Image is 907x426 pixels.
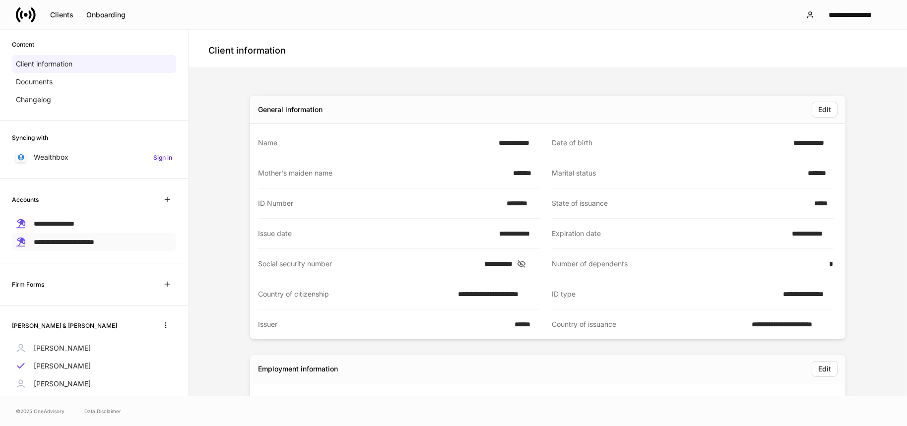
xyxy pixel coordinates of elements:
div: Date of birth [552,138,787,148]
p: Wealthbox [34,152,68,162]
h6: Syncing with [12,133,48,142]
a: [PERSON_NAME] [12,357,176,375]
p: [PERSON_NAME] [34,343,91,353]
div: Edit [818,106,831,113]
div: General information [258,105,323,115]
a: Changelog [12,91,176,109]
p: Documents [16,77,53,87]
div: Expiration date [552,229,786,239]
div: Mother's maiden name [258,168,507,178]
a: Documents [12,73,176,91]
h4: Client information [208,45,286,57]
p: [PERSON_NAME] [34,361,91,371]
p: [PERSON_NAME] [34,379,91,389]
div: Marital status [552,168,802,178]
div: Employment information [258,364,338,374]
h6: Firm Forms [12,280,44,289]
div: Social security number [258,259,478,269]
div: ID type [552,289,777,299]
div: Issuer [258,319,509,329]
a: [PERSON_NAME] [12,375,176,393]
span: © 2025 OneAdvisory [16,407,65,415]
div: Issue date [258,229,493,239]
h6: Accounts [12,195,39,204]
a: Data Disclaimer [84,407,121,415]
div: State of issuance [552,198,808,208]
div: ID Number [258,198,501,208]
h6: [PERSON_NAME] & [PERSON_NAME] [12,321,117,330]
a: WealthboxSign in [12,148,176,166]
div: Clients [50,11,73,18]
div: Country of citizenship [258,289,452,299]
div: Country of issuance [552,319,746,329]
button: Edit [812,361,838,377]
button: Clients [44,7,80,23]
h6: Content [12,40,34,49]
button: Onboarding [80,7,132,23]
a: Client information [12,55,176,73]
div: Number of dependents [552,259,823,269]
div: Name [258,138,493,148]
button: Edit [812,102,838,118]
div: Onboarding [86,11,126,18]
h6: Sign in [153,153,172,162]
a: [PERSON_NAME] [12,339,176,357]
p: Client information [16,59,72,69]
p: Changelog [16,95,51,105]
div: Edit [818,365,831,372]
